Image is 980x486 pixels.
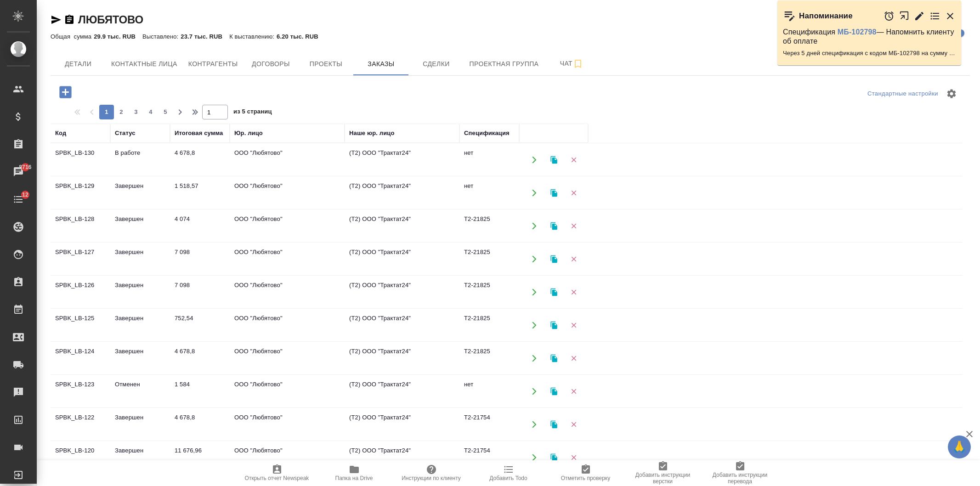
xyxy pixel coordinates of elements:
p: Напоминание [799,11,853,21]
td: ООО "Любятово" [230,375,345,407]
td: (Т2) ООО "Трактат24" [345,210,459,242]
td: SPBK_LB-122 [51,408,110,441]
td: 752,54 [170,309,230,341]
button: Удалить [564,150,583,169]
button: 🙏 [948,435,971,458]
td: Завершен [110,408,170,441]
button: 5 [158,105,173,119]
div: Спецификация [464,129,510,138]
button: Клонировать [544,316,563,334]
td: (Т2) ООО "Трактат24" [345,342,459,374]
button: Отметить проверку [547,460,624,486]
td: 4 678,8 [170,408,230,441]
span: Контрагенты [188,58,238,70]
span: Детали [56,58,100,70]
td: 4 074 [170,210,230,242]
a: МБ-102798 [838,28,877,36]
button: Закрыть [945,11,956,22]
td: 7 098 [170,276,230,308]
td: ООО "Любятово" [230,243,345,275]
button: Добавить проект [53,83,78,102]
span: Сделки [414,58,458,70]
td: SPBK_LB-124 [51,342,110,374]
td: (Т2) ООО "Трактат24" [345,375,459,407]
p: Спецификация — Напомнить клиенту об оплате [783,28,956,46]
button: 3 [129,105,143,119]
span: Папка на Drive [335,475,373,481]
td: ООО "Любятово" [230,177,345,209]
button: Открыть [525,316,544,334]
td: Т2-21825 [459,243,519,275]
button: Открыть [525,150,544,169]
button: Удалить [564,183,583,202]
button: Открыть [525,249,544,268]
td: 11 676,96 [170,441,230,474]
td: Т2-21754 [459,441,519,474]
td: 7 098 [170,243,230,275]
td: SPBK_LB-130 [51,144,110,176]
button: Открыть [525,216,544,235]
td: Т2-21825 [459,342,519,374]
td: (Т2) ООО "Трактат24" [345,441,459,474]
span: Проектная группа [469,58,538,70]
button: Клонировать [544,382,563,401]
td: Завершен [110,309,170,341]
td: (Т2) ООО "Трактат24" [345,276,459,308]
span: Добавить инструкции перевода [707,472,773,485]
td: ООО "Любятово" [230,441,345,474]
button: Клонировать [544,415,563,434]
button: Скопировать ссылку для ЯМессенджера [51,14,62,25]
button: Клонировать [544,349,563,367]
td: Завершен [110,210,170,242]
button: Удалить [564,349,583,367]
p: К выставлению: [229,33,277,40]
button: Скопировать ссылку [64,14,75,25]
span: 3 [129,107,143,117]
div: split button [865,87,940,101]
td: ООО "Любятово" [230,309,345,341]
td: (Т2) ООО "Трактат24" [345,144,459,176]
a: 8716 [2,160,34,183]
td: SPBK_LB-127 [51,243,110,275]
button: Добавить инструкции верстки [624,460,702,486]
td: (Т2) ООО "Трактат24" [345,243,459,275]
td: ООО "Любятово" [230,144,345,176]
td: SPBK_LB-129 [51,177,110,209]
span: 2 [114,107,129,117]
p: 23.7 тыс. RUB [181,33,229,40]
span: Договоры [249,58,293,70]
a: ЛЮБЯТОВО [78,13,143,26]
td: Завершен [110,441,170,474]
span: Контактные лица [111,58,177,70]
button: Удалить [564,283,583,301]
span: 🙏 [952,437,967,457]
button: Добавить Todo [470,460,547,486]
span: 5 [158,107,173,117]
a: 12 [2,188,34,211]
button: Удалить [564,448,583,467]
button: Клонировать [544,448,563,467]
td: (Т2) ООО "Трактат24" [345,177,459,209]
div: Наше юр. лицо [349,129,395,138]
button: Клонировать [544,283,563,301]
span: из 5 страниц [233,106,272,119]
p: 29.9 тыс. RUB [94,33,142,40]
span: Чат [549,58,594,69]
div: Код [55,129,66,138]
td: В работе [110,144,170,176]
td: нет [459,375,519,407]
td: Т2-21754 [459,408,519,441]
button: Удалить [564,382,583,401]
button: Клонировать [544,183,563,202]
button: Открыть отчет Newspeak [238,460,316,486]
button: Открыть в новой вкладке [899,6,910,26]
button: 2 [114,105,129,119]
td: Т2-21825 [459,276,519,308]
button: Удалить [564,316,583,334]
button: Папка на Drive [316,460,393,486]
td: Завершен [110,243,170,275]
td: SPBK_LB-123 [51,375,110,407]
span: Настроить таблицу [940,83,963,105]
span: Проекты [304,58,348,70]
td: ООО "Любятово" [230,276,345,308]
